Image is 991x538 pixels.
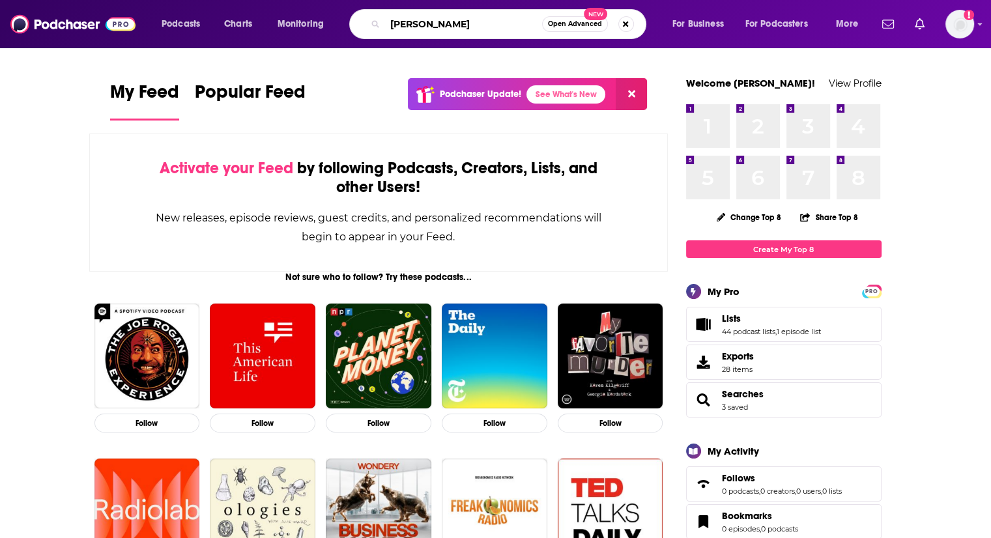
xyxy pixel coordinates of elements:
a: Follows [722,472,842,484]
button: open menu [827,14,874,35]
a: Popular Feed [195,81,306,120]
span: Bookmarks [722,510,772,522]
span: Follows [686,466,882,502]
span: PRO [864,287,880,296]
span: , [759,487,760,496]
a: Show notifications dropdown [877,13,899,35]
a: PRO [864,286,880,296]
span: For Business [672,15,724,33]
button: Open AdvancedNew [542,16,608,32]
span: New [584,8,607,20]
a: 1 episode list [777,327,821,336]
svg: Add a profile image [964,10,974,20]
a: Charts [216,14,260,35]
div: by following Podcasts, Creators, Lists, and other Users! [155,159,603,197]
a: 0 users [796,487,821,496]
span: Logged in as ereardon [945,10,974,38]
span: , [795,487,796,496]
a: Lists [691,315,717,333]
span: Searches [686,382,882,418]
span: 28 items [722,365,754,374]
span: Activate your Feed [160,158,293,178]
a: Bookmarks [691,513,717,531]
a: 44 podcast lists [722,327,775,336]
a: Welcome [PERSON_NAME]! [686,77,815,89]
button: Share Top 8 [799,205,858,230]
span: For Podcasters [745,15,808,33]
a: 0 creators [760,487,795,496]
a: 0 lists [822,487,842,496]
a: 0 podcasts [761,524,798,533]
button: open menu [152,14,217,35]
span: Monitoring [278,15,324,33]
span: , [775,327,777,336]
button: open menu [737,14,827,35]
button: Follow [326,414,431,432]
img: My Favorite Murder with Karen Kilgariff and Georgia Hardstark [558,304,663,409]
span: Lists [722,313,741,324]
a: View Profile [829,77,882,89]
span: Podcasts [162,15,200,33]
div: New releases, episode reviews, guest credits, and personalized recommendations will begin to appe... [155,208,603,246]
div: Not sure who to follow? Try these podcasts... [89,272,668,283]
a: 3 saved [722,403,748,412]
a: Lists [722,313,821,324]
span: Exports [722,350,754,362]
a: My Feed [110,81,179,120]
span: Lists [686,307,882,342]
span: More [836,15,858,33]
button: Show profile menu [945,10,974,38]
span: , [760,524,761,533]
a: Follows [691,475,717,493]
button: Follow [94,414,200,432]
button: Change Top 8 [709,209,790,225]
span: Charts [224,15,252,33]
span: , [821,487,822,496]
a: Searches [691,391,717,409]
div: Search podcasts, credits, & more... [362,9,659,39]
span: Open Advanced [548,21,602,27]
div: My Pro [708,285,740,298]
button: Follow [210,414,315,432]
a: Exports [686,345,882,380]
a: Searches [722,388,764,400]
button: Follow [558,414,663,432]
a: 0 podcasts [722,487,759,496]
img: Podchaser - Follow, Share and Rate Podcasts [10,12,136,36]
span: Popular Feed [195,81,306,111]
img: User Profile [945,10,974,38]
div: My Activity [708,445,759,457]
a: Show notifications dropdown [910,13,930,35]
a: Create My Top 8 [686,240,882,258]
img: The Joe Rogan Experience [94,304,200,409]
button: open menu [663,14,740,35]
input: Search podcasts, credits, & more... [385,14,542,35]
a: 0 episodes [722,524,760,533]
a: See What's New [526,85,605,104]
span: Follows [722,472,755,484]
p: Podchaser Update! [440,89,521,100]
span: My Feed [110,81,179,111]
img: This American Life [210,304,315,409]
a: Bookmarks [722,510,798,522]
img: Planet Money [326,304,431,409]
button: Follow [442,414,547,432]
span: Exports [691,353,717,371]
img: The Daily [442,304,547,409]
button: open menu [268,14,341,35]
